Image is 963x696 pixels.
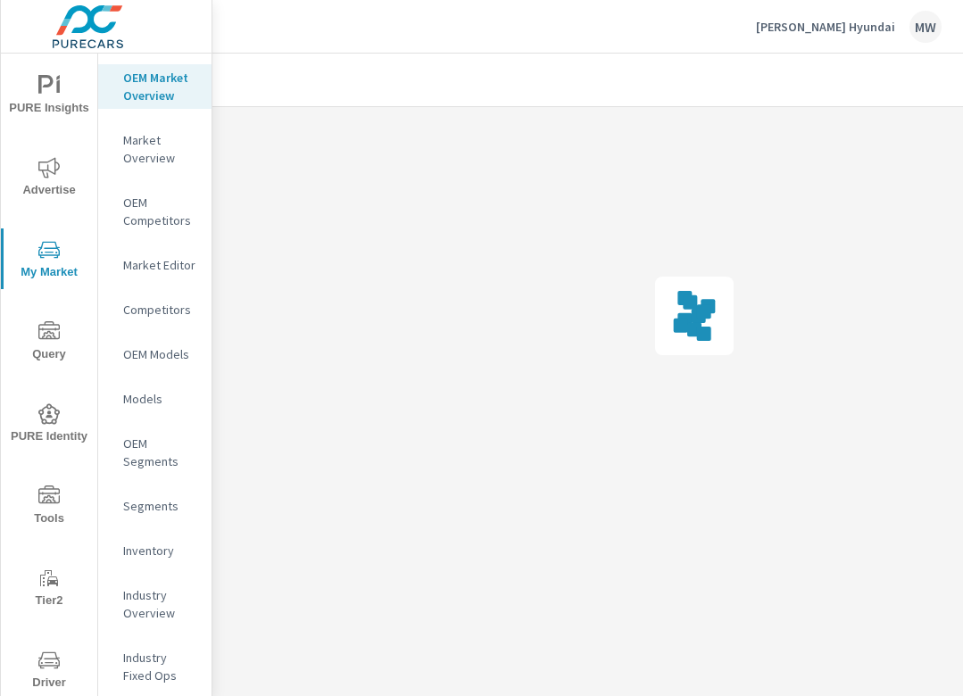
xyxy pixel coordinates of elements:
div: OEM Models [98,341,212,368]
p: Models [123,390,197,408]
p: Market Overview [123,131,197,167]
p: Industry Overview [123,586,197,622]
span: My Market [6,239,92,283]
p: [PERSON_NAME] Hyundai [756,19,895,35]
span: Tools [6,485,92,529]
div: OEM Market Overview [98,64,212,109]
span: Tier2 [6,568,92,611]
div: Segments [98,493,212,519]
p: Market Editor [123,256,197,274]
p: OEM Segments [123,435,197,470]
span: Advertise [6,157,92,201]
span: Driver [6,650,92,693]
span: PURE Insights [6,75,92,119]
p: Industry Fixed Ops [123,649,197,684]
div: Inventory [98,537,212,564]
div: Market Editor [98,252,212,278]
span: PURE Identity [6,403,92,447]
p: Segments [123,497,197,515]
div: Models [98,385,212,412]
div: Market Overview [98,127,212,171]
p: OEM Models [123,345,197,363]
p: OEM Market Overview [123,69,197,104]
div: OEM Competitors [98,189,212,234]
div: Industry Fixed Ops [98,644,212,689]
p: OEM Competitors [123,194,197,229]
div: OEM Segments [98,430,212,475]
p: Inventory [123,542,197,559]
div: Competitors [98,296,212,323]
span: Query [6,321,92,365]
div: MW [909,11,942,43]
p: Competitors [123,301,197,319]
div: Industry Overview [98,582,212,626]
